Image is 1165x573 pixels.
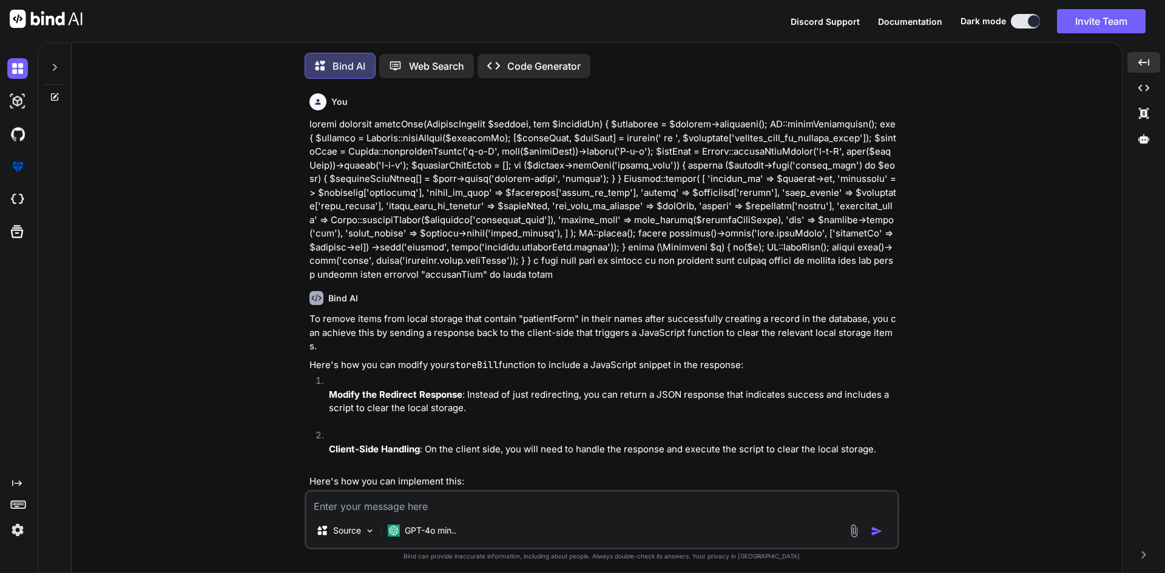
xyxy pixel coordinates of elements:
[961,15,1006,27] span: Dark mode
[388,524,400,537] img: GPT-4o mini
[7,156,28,177] img: premium
[7,520,28,540] img: settings
[328,292,358,304] h6: Bind AI
[791,15,860,28] button: Discord Support
[7,189,28,210] img: cloudideIcon
[309,358,897,372] p: Here's how you can modify your function to include a JavaScript snippet in the response:
[305,552,899,561] p: Bind can provide inaccurate information, including about people. Always double-check its answers....
[329,443,420,455] strong: Client-Side Handling
[1057,9,1146,33] button: Invite Team
[329,389,462,400] strong: Modify the Redirect Response
[333,524,361,537] p: Source
[309,118,897,281] p: loremi dolorsit ametcOnse(AdipiscIngelit $seddoei, tem $incididUn) { $utlaboree = $dolorem->aliqu...
[878,16,942,27] span: Documentation
[405,524,456,537] p: GPT-4o min..
[409,59,464,73] p: Web Search
[309,312,897,354] p: To remove items from local storage that contain "patientForm" in their names after successfully c...
[365,526,375,536] img: Pick Models
[450,359,499,371] code: storeBill
[847,524,861,538] img: attachment
[7,124,28,144] img: githubDark
[333,59,365,73] p: Bind AI
[7,58,28,79] img: darkChat
[7,91,28,112] img: darkAi-studio
[329,443,897,457] p: : On the client side, you will need to handle the response and execute the script to clear the lo...
[309,475,897,489] p: Here's how you can implement this:
[10,10,83,28] img: Bind AI
[878,15,942,28] button: Documentation
[329,388,897,415] p: : Instead of just redirecting, you can return a JSON response that indicates success and includes...
[331,96,348,108] h6: You
[507,59,581,73] p: Code Generator
[871,525,883,537] img: icon
[791,16,860,27] span: Discord Support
